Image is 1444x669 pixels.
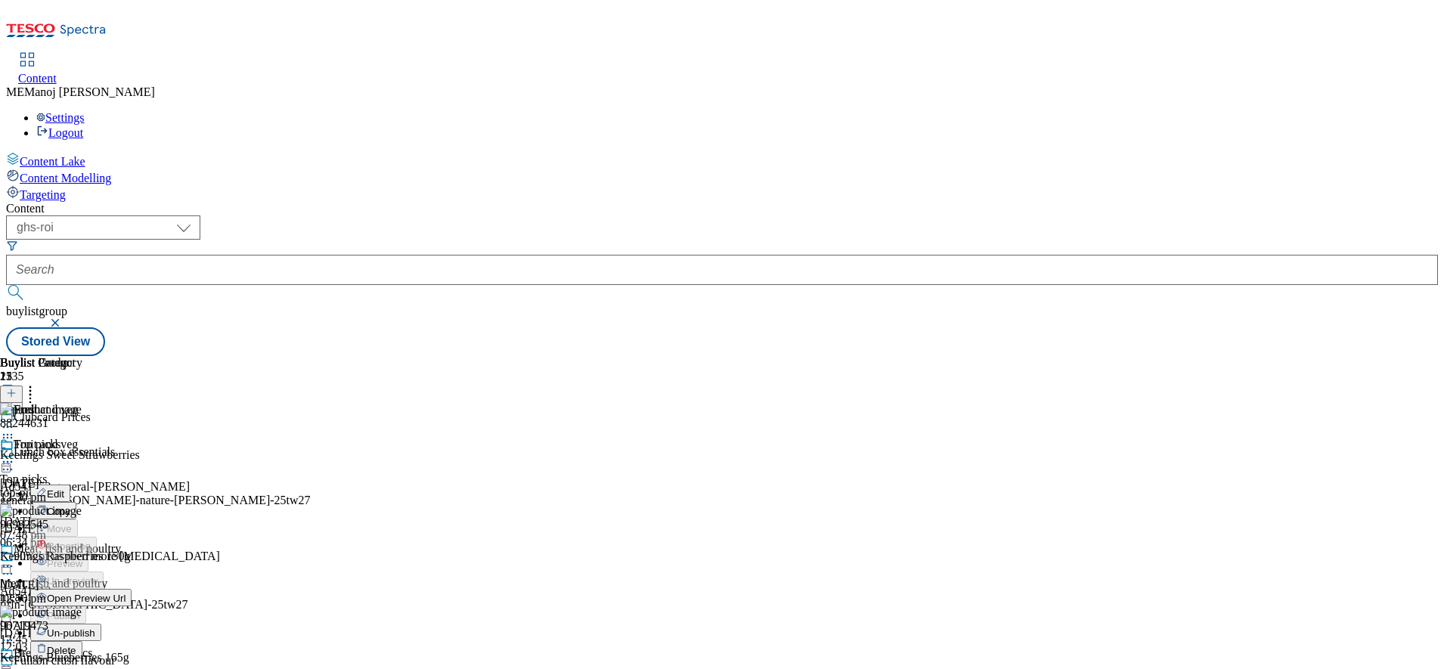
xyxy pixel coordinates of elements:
[36,126,83,139] a: Logout
[36,111,85,124] a: Settings
[6,85,24,98] span: ME
[6,255,1438,285] input: Search
[6,202,1438,215] div: Content
[20,155,85,168] span: Content Lake
[24,85,155,98] span: Manoj [PERSON_NAME]
[6,240,18,252] svg: Search Filters
[6,327,105,356] button: Stored View
[20,188,66,201] span: Targeting
[6,185,1438,202] a: Targeting
[18,54,57,85] a: Content
[18,72,57,85] span: Content
[20,172,111,184] span: Content Modelling
[6,152,1438,169] a: Content Lake
[6,169,1438,185] a: Content Modelling
[6,305,67,317] span: buylistgroup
